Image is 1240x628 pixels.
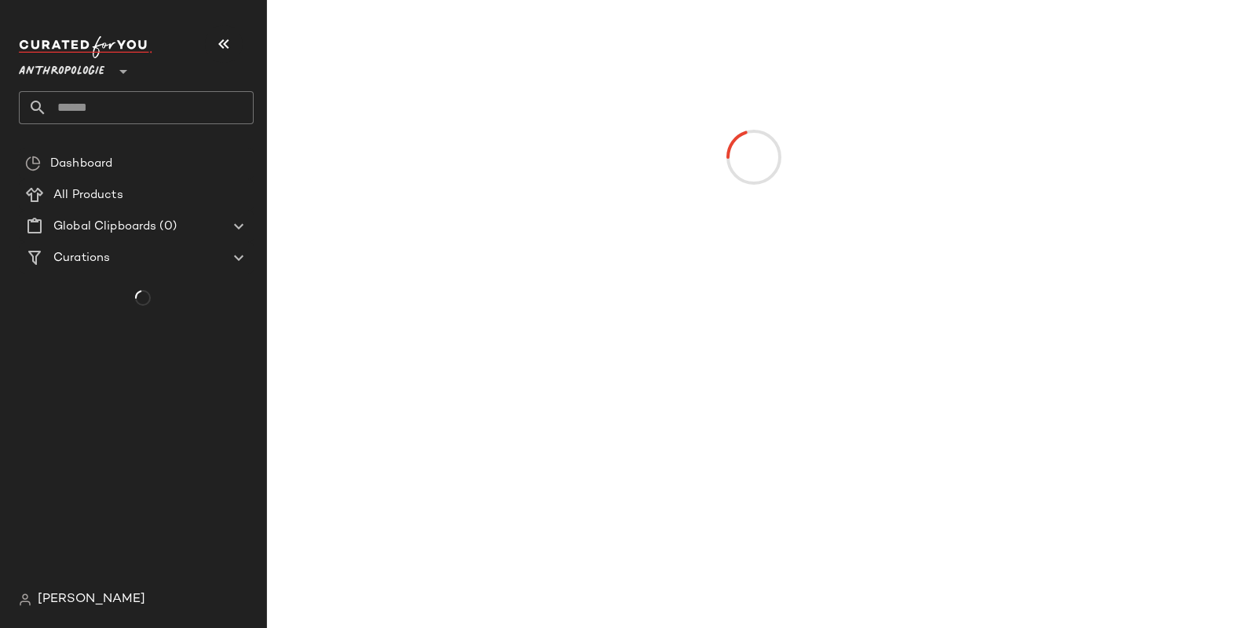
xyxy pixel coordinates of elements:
[19,36,152,58] img: cfy_white_logo.C9jOOHJF.svg
[25,156,41,171] img: svg%3e
[19,53,104,82] span: Anthropologie
[19,593,31,606] img: svg%3e
[53,186,123,204] span: All Products
[53,249,110,267] span: Curations
[50,155,112,173] span: Dashboard
[38,590,145,609] span: [PERSON_NAME]
[53,218,156,236] span: Global Clipboards
[156,218,176,236] span: (0)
